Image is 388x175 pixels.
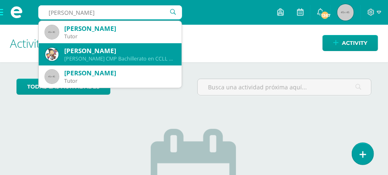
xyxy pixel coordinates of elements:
input: Search a user… [38,5,182,19]
div: Tutor [64,33,175,40]
span: 1367 [320,11,330,20]
a: todas las Actividades [16,79,110,95]
img: 45x45 [45,26,58,39]
span: Activity [342,35,367,51]
h1: Activities [10,25,378,62]
div: [PERSON_NAME] [64,24,175,33]
img: 792738db7231e9fbb8131b013623788e.png [45,48,58,61]
div: [PERSON_NAME] [64,47,175,55]
div: [PERSON_NAME] [64,69,175,77]
input: Busca una actividad próxima aquí... [198,79,371,95]
img: 45x45 [45,70,58,83]
div: Tutor [64,77,175,84]
img: 45x45 [337,4,354,21]
a: Activity [323,35,378,51]
div: [PERSON_NAME] CMP Bachillerato en CCLL con Orientación en Computación 21PL01 [64,55,175,62]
